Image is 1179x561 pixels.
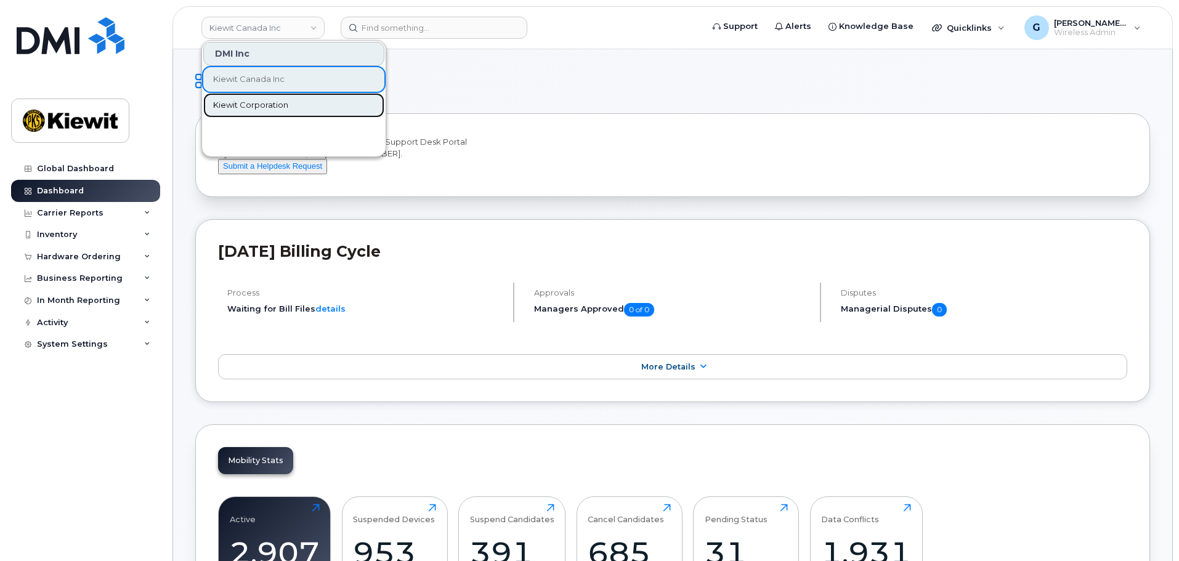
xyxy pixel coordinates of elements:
[227,288,503,297] h4: Process
[218,136,1127,174] div: Welcome to the [PERSON_NAME] Mobile Support Desk Portal If you need assistance, call [PHONE_NUMBER].
[203,93,384,118] a: Kiewit Corporation
[841,303,1127,317] h5: Managerial Disputes
[230,504,256,524] div: Active
[534,288,809,297] h4: Approvals
[218,159,327,174] button: Submit a Helpdesk Request
[932,303,947,317] span: 0
[624,303,654,317] span: 0 of 0
[470,504,554,524] div: Suspend Candidates
[841,288,1127,297] h4: Disputes
[1125,507,1170,552] iframe: Messenger Launcher
[353,504,435,524] div: Suspended Devices
[588,504,664,524] div: Cancel Candidates
[641,362,695,371] span: More Details
[534,303,809,317] h5: Managers Approved
[315,304,346,313] a: details
[821,504,879,524] div: Data Conflicts
[227,303,503,315] li: Waiting for Bill Files
[213,99,288,111] span: Kiewit Corporation
[218,242,1127,260] h2: [DATE] Billing Cycle
[203,42,384,66] div: DMI Inc
[213,73,285,86] span: Kiewit Canada Inc
[705,504,768,524] div: Pending Status
[218,161,327,171] a: Submit a Helpdesk Request
[203,67,384,92] a: Kiewit Canada Inc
